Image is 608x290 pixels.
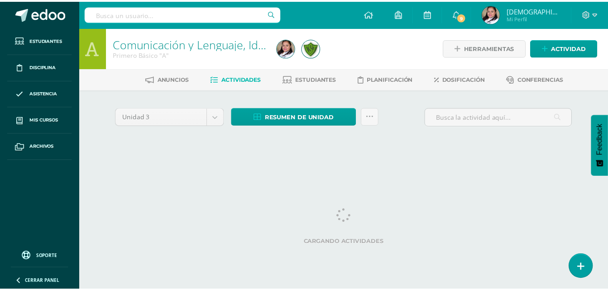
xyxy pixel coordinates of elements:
[11,249,69,262] a: Soporte
[213,72,264,86] a: Actividades
[461,12,471,22] span: 9
[512,14,566,21] span: Mi Perfil
[448,39,531,56] a: Herramientas
[7,54,72,80] a: Disciplina
[117,108,226,125] a: Unidad 3
[124,108,202,125] span: Unidad 3
[280,39,298,57] img: 6dfe50d90ed80b142be9c7a8b0796adc.png
[25,278,60,285] span: Cerrar panel
[116,239,578,245] label: Cargando actividades
[7,107,72,133] a: Mis cursos
[86,6,283,21] input: Busca un usuario...
[37,253,58,259] span: Soporte
[30,63,57,70] span: Disciplina
[159,75,191,82] span: Anuncios
[512,5,566,14] span: [DEMOGRAPHIC_DATA] Nohemí
[7,27,72,54] a: Estudiantes
[469,39,520,56] span: Herramientas
[371,75,417,82] span: Planificación
[305,39,323,57] img: 626b53b30f15865982deedc59e5535d1.png
[234,108,360,125] a: Resumen de unidad
[7,80,72,107] a: Asistencia
[114,37,269,50] h1: Comunicación y Lenguaje, Idioma Español
[362,72,417,86] a: Planificación
[512,72,570,86] a: Conferencias
[30,143,54,150] span: Archivos
[7,133,72,160] a: Archivos
[286,72,340,86] a: Estudiantes
[30,89,58,97] span: Asistencia
[268,108,337,125] span: Resumen de unidad
[147,72,191,86] a: Anuncios
[30,37,63,44] span: Estudiantes
[430,108,578,126] input: Busca la actividad aquí...
[114,36,330,51] a: Comunicación y Lenguaje, Idioma Español
[536,39,604,56] a: Actividad
[447,75,490,82] span: Dosificación
[299,75,340,82] span: Estudiantes
[523,75,570,82] span: Conferencias
[30,116,59,123] span: Mis cursos
[439,72,490,86] a: Dosificación
[487,5,505,23] img: 6dfe50d90ed80b142be9c7a8b0796adc.png
[114,50,269,58] div: Primero Básico 'A'
[557,39,592,56] span: Actividad
[224,75,264,82] span: Actividades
